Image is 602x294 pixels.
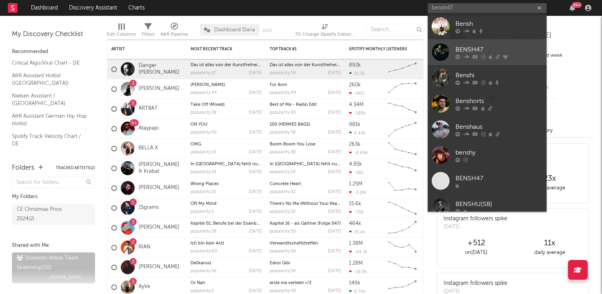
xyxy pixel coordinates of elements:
[139,145,158,152] a: BELLA X
[214,27,255,32] span: Dashboard Daria
[249,170,262,174] div: [DATE]
[270,83,287,87] a: Für Änni
[270,63,341,67] div: Das ist alles von der Kunstfreiheit gedeckt
[270,142,341,147] div: Boom Boom You Lose
[12,92,87,108] a: Nielsen Assistant / [GEOGRAPHIC_DATA]
[191,170,216,174] div: popularity: 23
[428,65,547,91] a: Benshi
[455,199,543,209] div: BENSHU[SB]
[455,148,543,157] div: benshy
[349,249,368,254] div: -44.2k
[270,261,290,265] a: Eskisi Gibi
[191,221,262,226] div: Kapitel 01: Berufe bei der Eisenbahn (Eisenbahn)
[12,132,87,148] a: Spotify Track Velocity Chart / DE
[455,122,543,132] div: Benshaus
[142,30,154,39] div: Filters
[191,83,225,87] a: [PERSON_NAME]
[349,102,364,107] div: 4.34M
[107,30,136,39] div: Edit Columns
[12,192,95,202] div: My Folders
[249,150,262,155] div: [DATE]
[385,158,420,178] svg: Chart title
[349,289,366,294] div: 6.74k
[191,162,262,166] div: In Berlin fehlt nur ein Meer
[249,91,262,95] div: [DATE]
[191,130,217,135] div: popularity: 50
[328,150,341,155] div: [DATE]
[385,139,420,158] svg: Chart title
[191,221,290,226] a: Kapitel 01: Berufe bei der Eisenbahn (Eisenbahn)
[12,252,95,283] a: Domestic Artists Team Streaming(132)[PERSON_NAME]
[139,204,159,211] a: 15grams
[12,241,95,250] div: Shared with Me
[270,83,341,87] div: Für Änni
[270,241,318,246] a: Verwandtschaftstreffen
[191,289,214,293] div: popularity: 5
[249,190,262,194] div: [DATE]
[455,19,543,29] div: Bensh
[270,162,358,166] a: In [GEOGRAPHIC_DATA] fehlt nur ein Meer
[366,24,426,36] input: Search...
[191,182,262,186] div: Wrong Places
[12,112,87,128] a: A&R Assistant German Hip Hop Hotlist
[270,182,341,186] div: Concrete Heart
[270,221,341,226] a: Kapitel 16 - als Gärtner (Folge 047)
[191,63,262,67] div: Das ist alles von der Kunstfreiheit gedeckt - Volkstheater Wien Version
[12,30,95,39] div: My Discovery Checklist
[349,241,363,246] div: 1.38M
[444,215,507,223] div: Instagram followers spike
[385,238,420,258] svg: Chart title
[139,264,179,271] a: [PERSON_NAME]
[249,71,262,75] div: [DATE]
[349,150,368,155] div: -8.69k
[444,279,507,288] div: Instagram followers spike
[191,103,225,107] a: Take Off (Mixed)
[270,150,296,155] div: popularity: 38
[191,281,205,285] a: Or Nah
[270,91,296,95] div: popularity: 49
[191,241,262,246] div: Ich bin kein Arzt
[191,142,201,147] a: OMG
[191,241,224,246] a: Ich bin kein Arzt
[385,119,420,139] svg: Chart title
[191,122,262,127] div: ON YOU
[428,3,547,13] input: Search for artists
[139,224,179,231] a: [PERSON_NAME]
[455,96,543,106] div: Benshorts
[191,202,217,206] a: Off My Mind
[541,94,594,104] div: --
[191,71,216,75] div: popularity: 27
[262,29,272,33] button: Save
[328,71,341,75] div: [DATE]
[513,248,586,258] div: daily average
[455,45,543,54] div: BENSH47
[328,229,341,234] div: [DATE]
[270,63,356,67] a: Das ist alles von der Kunstfreiheit gedeckt
[349,201,361,206] div: 15.6k
[249,269,262,273] div: [DATE]
[139,284,150,290] a: AyVe
[191,103,262,107] div: Take Off (Mixed)
[349,210,364,215] div: -739
[385,59,420,79] svg: Chart title
[328,269,341,273] div: [DATE]
[191,122,208,127] a: ON YOU
[328,170,341,174] div: [DATE]
[139,125,159,132] a: Ataypapi
[444,223,507,231] div: [DATE]
[572,2,582,8] div: 99 +
[428,194,547,220] a: BENSHU[SB]
[295,20,354,43] div: 7D Change (Spotify Editorial Playlists)
[349,63,361,68] div: 892k
[270,122,341,127] div: 100 (HERMES BAGS)
[139,162,183,175] a: [PERSON_NAME] & Krabat
[191,202,262,206] div: Off My Mind
[270,170,295,174] div: popularity: 23
[139,86,179,92] a: [PERSON_NAME]
[541,83,594,94] div: --
[385,79,420,99] svg: Chart title
[270,281,341,285] div: erste ma verliebt </3
[349,82,361,88] div: 260k
[428,116,547,142] a: Benshaus
[455,71,543,80] div: Benshi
